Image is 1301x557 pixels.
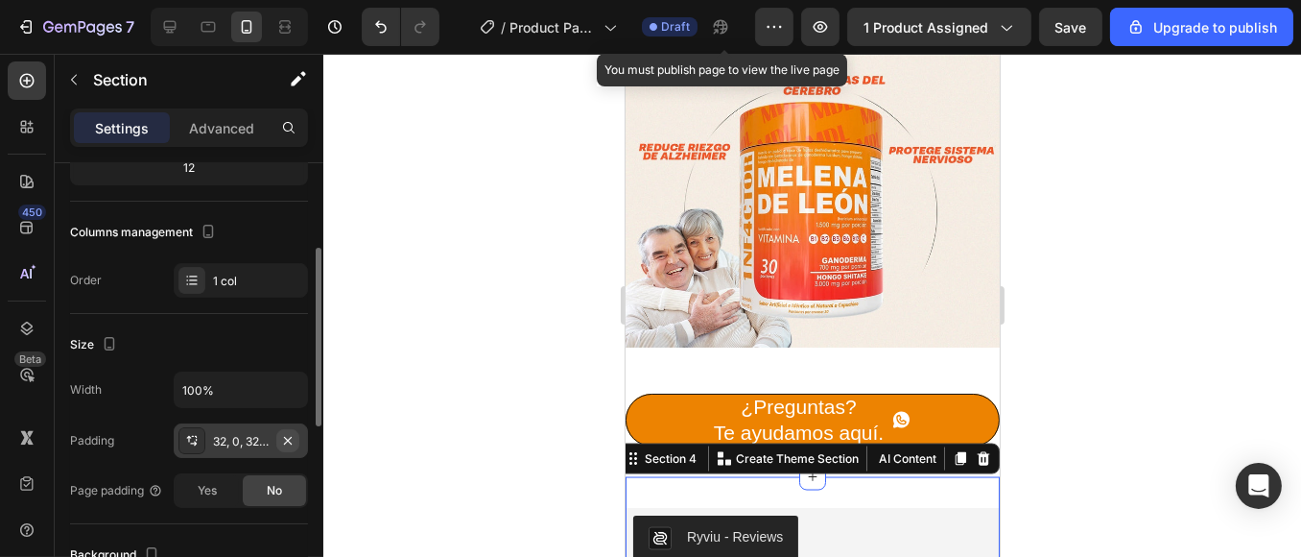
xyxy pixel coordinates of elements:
[70,432,114,449] div: Padding
[14,351,46,367] div: Beta
[23,473,46,496] img: CJed0K2x44sDEAE=.png
[70,482,163,499] div: Page padding
[509,17,596,37] span: Product Page - [DATE] 16:56:19
[213,433,269,450] div: 32, 0, 32, 0
[18,205,46,220] div: 450
[126,15,134,38] p: 7
[501,17,506,37] span: /
[863,17,988,37] span: 1 product assigned
[198,482,217,499] span: Yes
[267,482,282,499] span: No
[213,273,303,290] div: 1 col
[626,54,1000,557] iframe: Design area
[1126,17,1277,37] div: Upgrade to publish
[93,68,250,91] p: Section
[246,394,315,417] button: AI Content
[661,18,690,36] span: Draft
[70,332,121,358] div: Size
[1110,8,1293,46] button: Upgrade to publish
[70,272,102,289] div: Order
[74,155,304,182] div: 12
[61,473,157,494] div: Ryviu - Reviews
[1236,463,1282,509] div: Open Intercom Messenger
[95,118,149,138] p: Settings
[8,462,173,508] button: Ryviu - Reviews
[110,397,233,414] p: Create Theme Section
[70,220,220,246] div: Columns management
[189,118,254,138] p: Advanced
[175,373,307,407] input: Auto
[847,8,1031,46] button: 1 product assigned
[8,8,143,46] button: 7
[1055,19,1087,36] span: Save
[70,381,102,399] div: Width
[1039,8,1102,46] button: Save
[362,8,439,46] div: Undo/Redo
[15,397,75,414] div: Section 4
